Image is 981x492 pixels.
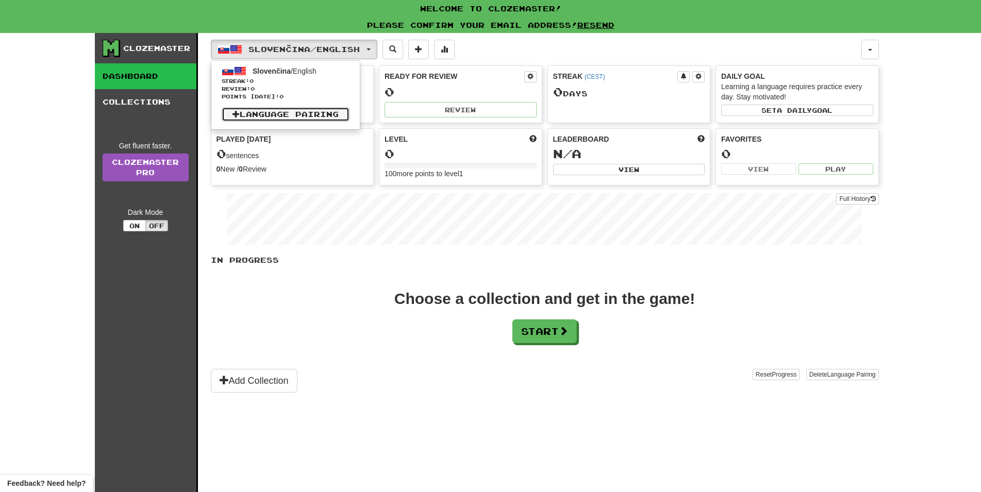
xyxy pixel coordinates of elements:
button: Review [385,102,537,117]
div: Daily Goal [721,71,873,81]
button: Slovenčina/English [211,40,377,59]
div: New / Review [217,164,369,174]
div: Choose a collection and get in the game! [394,291,695,307]
a: Language Pairing [222,107,350,122]
div: 0 [385,86,537,98]
strong: 0 [217,165,221,173]
span: Language Pairing [827,371,875,378]
button: More stats [434,40,455,59]
button: Add Collection [211,369,297,393]
span: Progress [772,371,796,378]
span: Slovenčina [253,67,291,75]
a: (CEST) [585,73,605,80]
span: This week in points, UTC [697,134,705,144]
span: Slovenčina / English [248,45,360,54]
div: Streak [553,71,678,81]
button: Seta dailygoal [721,105,873,116]
button: Off [145,220,168,231]
span: Played [DATE] [217,134,271,144]
span: 0 [217,146,226,161]
a: Collections [95,89,196,115]
div: sentences [217,147,369,161]
div: Clozemaster [123,43,190,54]
div: Dark Mode [103,207,189,217]
span: 0 [250,78,254,84]
button: On [123,220,146,231]
button: View [553,164,705,175]
p: In Progress [211,255,879,265]
span: Leaderboard [553,134,609,144]
div: Day s [553,86,705,99]
div: Ready for Review [385,71,524,81]
button: Search sentences [383,40,403,59]
span: Score more points to level up [529,134,537,144]
a: Dashboard [95,63,196,89]
span: N/A [553,146,581,161]
button: Add sentence to collection [408,40,429,59]
a: ClozemasterPro [103,154,189,181]
button: Start [512,319,577,343]
span: Open feedback widget [7,478,86,488]
div: Get fluent faster. [103,141,189,151]
button: View [721,163,796,175]
span: Level [385,134,408,144]
div: 0 [721,147,873,160]
button: ResetProgress [753,369,800,380]
span: Review: 0 [222,85,350,93]
div: 100 more points to level 1 [385,168,537,179]
span: Points [DATE]: 0 [222,93,350,100]
button: Play [799,163,873,175]
strong: 0 [239,165,243,173]
button: DeleteLanguage Pairing [806,369,879,380]
a: Resend [577,21,614,29]
a: Slovenčina/EnglishStreak:0 Review:0Points [DATE]:0 [211,63,360,102]
div: 0 [385,147,537,160]
span: / English [253,67,317,75]
span: 0 [553,84,563,99]
span: a daily [777,107,812,114]
div: Learning a language requires practice every day. Stay motivated! [721,81,873,102]
div: Favorites [721,134,873,144]
button: Full History [836,193,878,205]
span: Streak: [222,77,350,85]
